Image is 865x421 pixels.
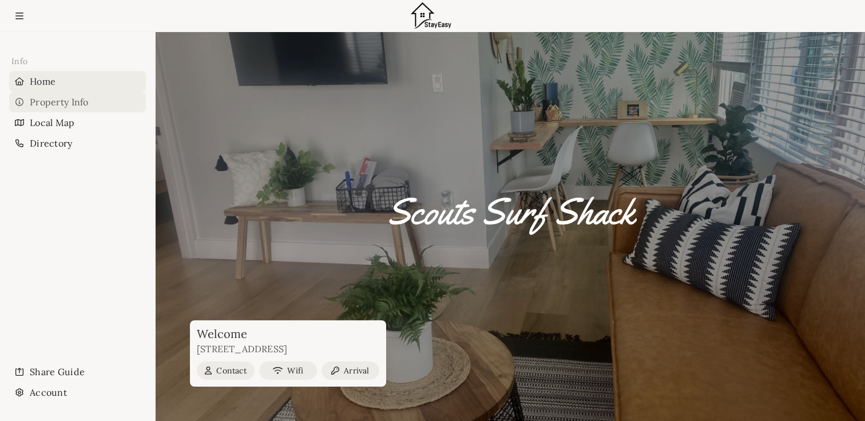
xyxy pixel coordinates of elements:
li: Navigation item [9,382,146,403]
li: Navigation item [9,133,146,154]
li: Navigation item [9,92,146,112]
h1: Scouts Surf Shack [387,192,634,232]
div: Account [9,382,146,403]
button: Contact [197,361,255,380]
button: Arrival [322,361,379,380]
p: [STREET_ADDRESS] [190,343,386,355]
li: Navigation item [9,71,146,92]
button: Wifi [259,361,317,380]
div: Share Guide [9,361,146,382]
img: Logo [407,1,455,32]
li: Navigation item [9,112,146,133]
div: Home [9,71,146,92]
div: Property Info [9,92,146,112]
div: Local Map [9,112,146,133]
div: Directory [9,133,146,154]
h3: Welcome [190,327,384,341]
li: Navigation item [9,361,146,382]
